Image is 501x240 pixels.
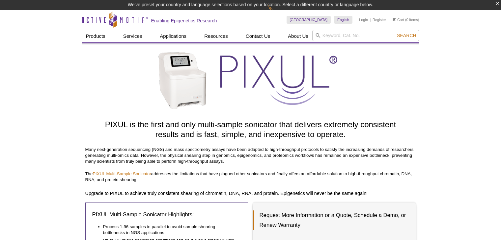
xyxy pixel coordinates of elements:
[287,16,331,24] a: [GEOGRAPHIC_DATA]
[82,30,109,42] a: Products
[359,17,368,22] a: Login
[102,120,400,140] h1: PIXUL is the first and only multi-sample sonicator that delivers extremely consistent results and...
[253,210,409,230] h3: Request More Information or a Quote, Schedule a Demo, or Renew Warranty
[395,33,418,38] button: Search
[284,30,312,42] a: About Us
[373,17,386,22] a: Register
[268,5,286,20] img: Change Here
[93,171,151,176] a: PIXUL Multi-Sample Sonicator
[200,30,232,42] a: Resources
[85,171,416,183] p: The addresses the limitations that have plagued other sonicators and finally offers an affordable...
[92,211,241,219] h3: PIXUL Multi-Sample Sonicator Highlights:
[242,30,274,42] a: Contact Us
[156,30,190,42] a: Applications
[119,30,146,42] a: Services
[312,30,419,41] input: Keyword, Cat. No.
[393,16,419,24] li: (0 items)
[334,16,352,24] a: English
[393,18,396,21] img: Your Cart
[85,189,416,198] h2: Upgrade to PIXUL to achieve truly consistent shearing of chromatin, DNA, RNA, and protein. Epigen...
[397,33,416,38] span: Search
[103,224,235,236] li: Process 1-96 samples in parallel to avoid sample shearing bottlenecks in NGS applications
[393,17,404,22] a: Cart
[85,147,416,164] p: Many next-generation sequencing (NGS) and mass spectrometry assays have been adapted to high-thro...
[370,16,371,24] li: |
[152,49,349,111] img: PIXUL Multi-sample Sonicator
[151,18,217,24] h2: Enabling Epigenetics Research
